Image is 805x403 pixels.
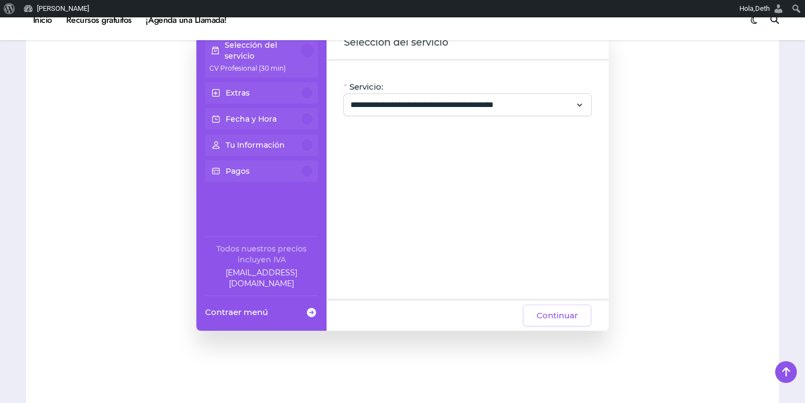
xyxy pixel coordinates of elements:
p: Tu Información [226,140,285,150]
p: Fecha y Hora [226,114,277,124]
span: Continuar [536,309,578,322]
span: Deth [755,4,770,12]
span: Selección del servicio [344,35,448,51]
a: Company email: ayuda@elhadadelasvacantes.com [205,267,318,289]
p: Pagos [226,166,250,177]
p: Extras [226,87,250,98]
span: Servicio: [349,81,383,92]
a: ¡Agenda una Llamada! [139,5,234,35]
div: Todos nuestros precios incluyen IVA [205,243,318,265]
span: Contraer menú [205,306,268,318]
p: Selección del servicio [225,40,302,61]
a: Recursos gratuitos [59,5,139,35]
a: Inicio [26,5,59,35]
button: Continuar [523,305,591,326]
span: CV Profesional (30 min) [209,64,286,72]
